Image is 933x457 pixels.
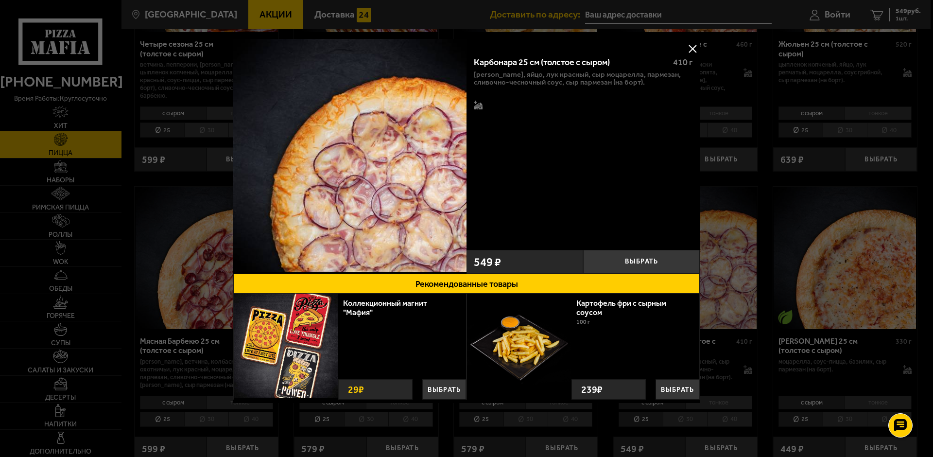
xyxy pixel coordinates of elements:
[673,57,692,68] span: 410 г
[422,379,466,400] button: Выбрать
[474,57,665,68] div: Карбонара 25 см (толстое с сыром)
[579,380,605,399] strong: 239 ₽
[346,380,366,399] strong: 29 ₽
[233,39,466,272] img: Карбонара 25 см (толстое с сыром)
[583,250,700,274] button: Выбрать
[576,318,590,325] span: 100 г
[656,379,699,400] button: Выбрать
[474,256,501,268] span: 549 ₽
[576,299,666,317] a: Картофель фри с сырным соусом
[233,274,700,294] button: Рекомендованные товары
[474,70,692,86] p: [PERSON_NAME], яйцо, лук красный, сыр Моцарелла, пармезан, сливочно-чесночный соус, сыр пармезан ...
[343,299,427,317] a: Коллекционный магнит "Мафия"
[233,39,466,274] a: Карбонара 25 см (толстое с сыром)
